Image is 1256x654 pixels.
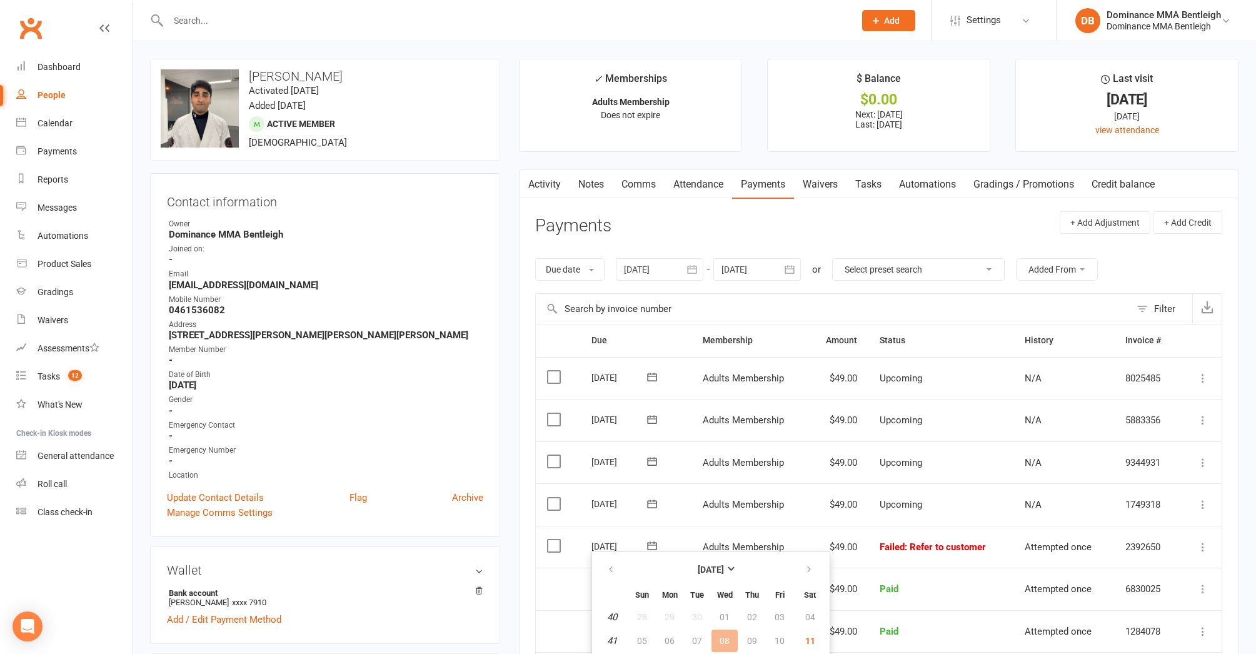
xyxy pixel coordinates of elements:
[601,110,660,120] span: Does not expire
[249,85,319,96] time: Activated [DATE]
[452,490,483,505] a: Archive
[38,259,91,269] div: Product Sales
[703,499,784,510] span: Adults Membership
[38,371,60,381] div: Tasks
[68,370,82,381] span: 12
[520,170,570,199] a: Activity
[16,138,132,166] a: Payments
[703,457,784,468] span: Adults Membership
[794,630,826,652] button: 11
[249,100,306,111] time: Added [DATE]
[868,324,1013,356] th: Status
[169,319,483,331] div: Address
[1025,457,1042,468] span: N/A
[38,400,83,410] div: What's New
[880,583,898,595] span: Paid
[38,231,88,241] div: Automations
[635,590,649,600] small: Sunday
[169,445,483,456] div: Emergency Number
[1083,170,1163,199] a: Credit balance
[745,590,759,600] small: Thursday
[232,598,266,607] span: xxxx 7910
[169,254,483,265] strong: -
[161,69,490,83] h3: [PERSON_NAME]
[16,194,132,222] a: Messages
[703,373,784,384] span: Adults Membership
[1114,441,1180,484] td: 9344931
[169,455,483,466] strong: -
[594,71,667,94] div: Memberships
[965,170,1083,199] a: Gradings / Promotions
[167,612,281,627] a: Add / Edit Payment Method
[169,330,483,341] strong: [STREET_ADDRESS][PERSON_NAME][PERSON_NAME][PERSON_NAME]
[167,505,273,520] a: Manage Comms Settings
[594,73,602,85] i: ✓
[38,203,77,213] div: Messages
[1114,610,1180,653] td: 1284078
[16,81,132,109] a: People
[1013,324,1114,356] th: History
[1114,483,1180,526] td: 1749318
[16,109,132,138] a: Calendar
[169,344,483,356] div: Member Number
[812,262,821,277] div: or
[1130,294,1192,324] button: Filter
[607,611,617,623] em: 40
[38,174,68,184] div: Reports
[16,306,132,335] a: Waivers
[690,590,704,600] small: Tuesday
[794,170,847,199] a: Waivers
[580,324,691,356] th: Due
[1114,324,1180,356] th: Invoice #
[16,391,132,419] a: What's New
[164,12,846,29] input: Search...
[880,373,922,384] span: Upcoming
[808,324,869,356] th: Amount
[16,470,132,498] a: Roll call
[808,568,869,610] td: $49.00
[804,590,816,600] small: Saturday
[16,363,132,391] a: Tasks 12
[591,536,649,556] div: [DATE]
[808,441,869,484] td: $49.00
[167,190,483,209] h3: Contact information
[169,304,483,316] strong: 0461536082
[169,470,483,481] div: Location
[38,287,73,297] div: Gradings
[808,399,869,441] td: $49.00
[167,490,264,505] a: Update Contact Details
[732,170,794,199] a: Payments
[38,118,73,128] div: Calendar
[691,324,808,356] th: Membership
[665,170,732,199] a: Attendance
[591,410,649,429] div: [DATE]
[884,16,900,26] span: Add
[880,626,898,637] span: Paid
[169,268,483,280] div: Email
[349,490,367,505] a: Flag
[613,170,665,199] a: Comms
[880,499,922,510] span: Upcoming
[1114,568,1180,610] td: 6830025
[1107,21,1221,32] div: Dominance MMA Bentleigh
[169,218,483,230] div: Owner
[1114,399,1180,441] td: 5883356
[169,405,483,416] strong: -
[717,590,733,600] small: Wednesday
[1016,258,1098,281] button: Added From
[38,479,67,489] div: Roll call
[808,357,869,400] td: $49.00
[16,250,132,278] a: Product Sales
[880,415,922,426] span: Upcoming
[38,343,99,353] div: Assessments
[249,137,347,148] span: [DEMOGRAPHIC_DATA]
[1075,8,1100,33] div: DB
[169,243,483,255] div: Joined on:
[808,610,869,653] td: $49.00
[847,170,890,199] a: Tasks
[169,588,477,598] strong: Bank account
[535,216,611,236] h3: Payments
[16,498,132,526] a: Class kiosk mode
[38,507,93,517] div: Class check-in
[967,6,1001,34] span: Settings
